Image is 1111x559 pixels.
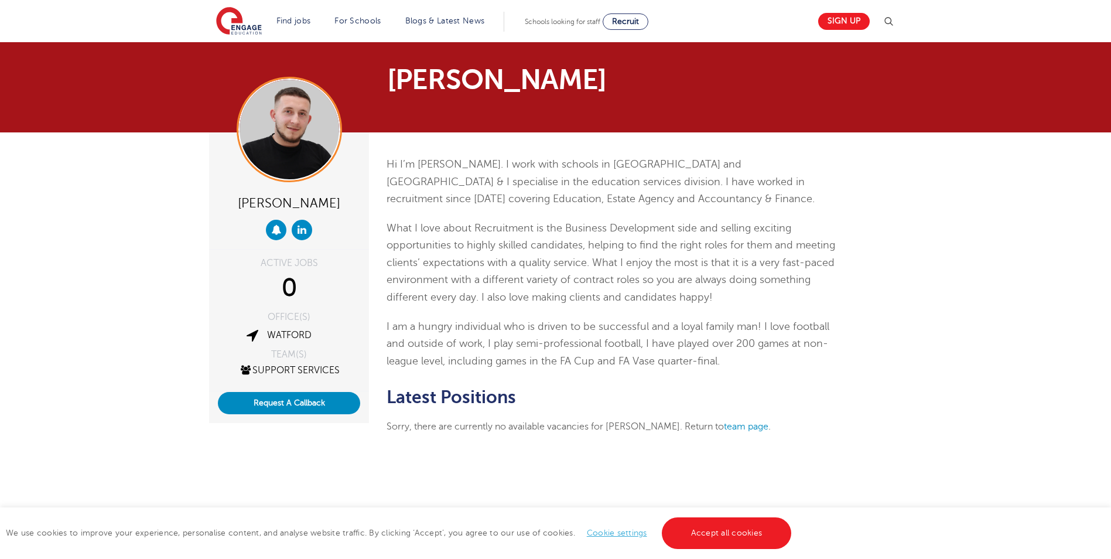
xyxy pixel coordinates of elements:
[267,330,312,340] a: Watford
[218,274,360,303] div: 0
[334,16,381,25] a: For Schools
[587,529,647,537] a: Cookie settings
[405,16,485,25] a: Blogs & Latest News
[662,517,792,549] a: Accept all cookies
[612,17,639,26] span: Recruit
[218,350,360,359] div: TEAM(S)
[387,387,843,407] h2: Latest Positions
[724,421,768,432] a: team page
[818,13,870,30] a: Sign up
[387,220,843,306] p: What I love about Recruitment is the Business Development side and selling exciting opportunities...
[218,312,360,322] div: OFFICE(S)
[276,16,311,25] a: Find jobs
[239,365,340,376] a: Support Services
[603,13,648,30] a: Recruit
[387,156,843,208] p: Hi I’m [PERSON_NAME]. I work with schools in [GEOGRAPHIC_DATA] and [GEOGRAPHIC_DATA] & I speciali...
[218,392,360,414] button: Request A Callback
[387,419,843,434] p: Sorry, there are currently no available vacancies for [PERSON_NAME]. Return to .
[218,258,360,268] div: ACTIVE JOBS
[218,191,360,214] div: [PERSON_NAME]
[6,529,794,537] span: We use cookies to improve your experience, personalise content, and analyse website traffic. By c...
[216,7,262,36] img: Engage Education
[525,18,600,26] span: Schools looking for staff
[387,318,843,370] p: I am a hungry individual who is driven to be successful and a loyal family man! I love football a...
[387,66,665,94] h1: [PERSON_NAME]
